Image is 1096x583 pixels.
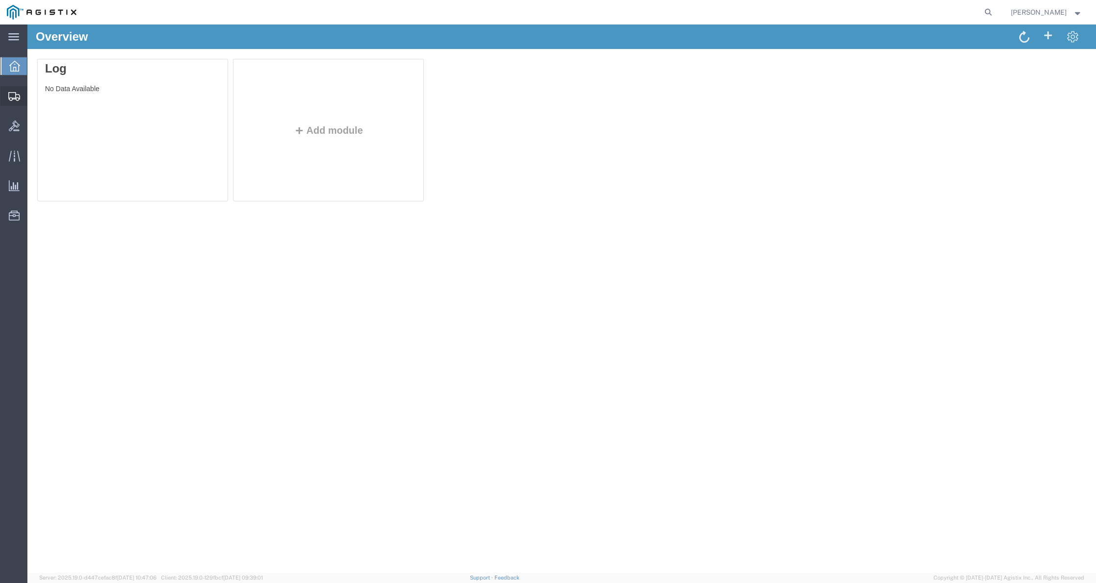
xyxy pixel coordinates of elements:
iframe: FS Legacy Container [27,24,1096,573]
span: Allan Araneta [1011,7,1067,18]
span: Copyright © [DATE]-[DATE] Agistix Inc., All Rights Reserved [933,574,1084,582]
img: logo [7,5,76,20]
button: [PERSON_NAME] [1010,6,1083,18]
button: Add module [264,100,339,111]
span: [DATE] 09:39:01 [223,575,263,581]
a: Feedback [494,575,519,581]
span: Server: 2025.19.0-d447cefac8f [39,575,157,581]
span: [DATE] 10:47:06 [117,575,157,581]
a: Support [470,575,494,581]
span: Client: 2025.19.0-129fbcf [161,575,263,581]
